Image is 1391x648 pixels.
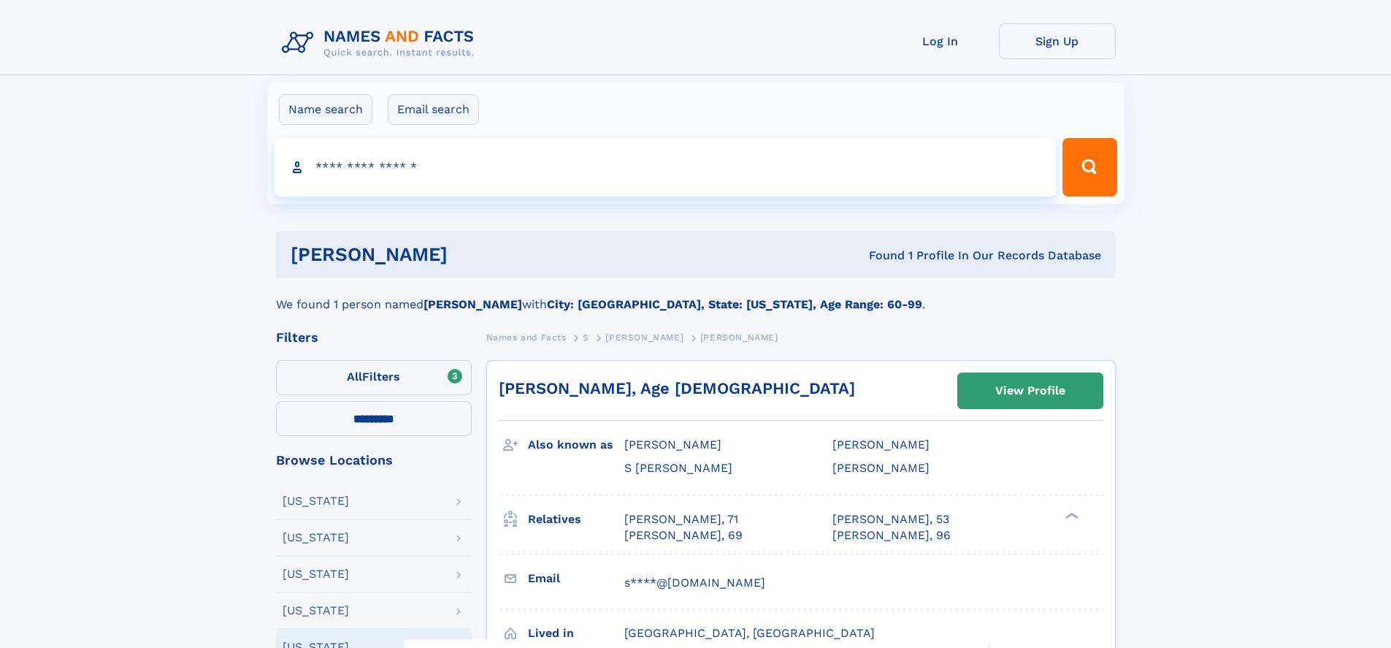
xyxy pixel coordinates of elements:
label: Name search [279,94,372,125]
a: S [583,328,589,346]
div: Browse Locations [276,454,472,467]
span: [PERSON_NAME] [624,438,721,451]
span: [PERSON_NAME] [832,461,930,475]
a: [PERSON_NAME], 69 [624,527,743,544]
span: [GEOGRAPHIC_DATA], [GEOGRAPHIC_DATA] [624,626,875,640]
div: [US_STATE] [283,495,349,507]
h3: Email [528,566,624,591]
b: [PERSON_NAME] [424,297,522,311]
h3: Lived in [528,621,624,646]
b: City: [GEOGRAPHIC_DATA], State: [US_STATE], Age Range: 60-99 [547,297,922,311]
a: View Profile [958,373,1103,408]
label: Filters [276,360,472,395]
a: Sign Up [999,23,1116,59]
div: [US_STATE] [283,568,349,580]
a: [PERSON_NAME], Age [DEMOGRAPHIC_DATA] [499,379,855,397]
h3: Also known as [528,432,624,457]
div: [US_STATE] [283,605,349,617]
div: View Profile [995,374,1065,408]
span: [PERSON_NAME] [832,438,930,451]
span: [PERSON_NAME] [605,332,683,343]
a: [PERSON_NAME], 53 [832,511,949,527]
input: search input [275,138,1057,197]
div: We found 1 person named with . [276,278,1116,313]
div: Found 1 Profile In Our Records Database [658,248,1101,264]
h3: Relatives [528,507,624,532]
div: [US_STATE] [283,532,349,544]
label: Email search [388,94,479,125]
span: All [347,370,362,384]
a: [PERSON_NAME], 71 [624,511,738,527]
a: [PERSON_NAME], 96 [832,527,951,544]
a: Log In [882,23,999,59]
button: Search Button [1062,138,1116,197]
div: Filters [276,331,472,344]
h1: [PERSON_NAME] [291,245,659,264]
span: S [PERSON_NAME] [624,461,732,475]
img: Logo Names and Facts [276,23,486,63]
a: [PERSON_NAME] [605,328,683,346]
span: S [583,332,589,343]
div: ❯ [1062,511,1079,520]
a: Names and Facts [486,328,567,346]
span: [PERSON_NAME] [700,332,778,343]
